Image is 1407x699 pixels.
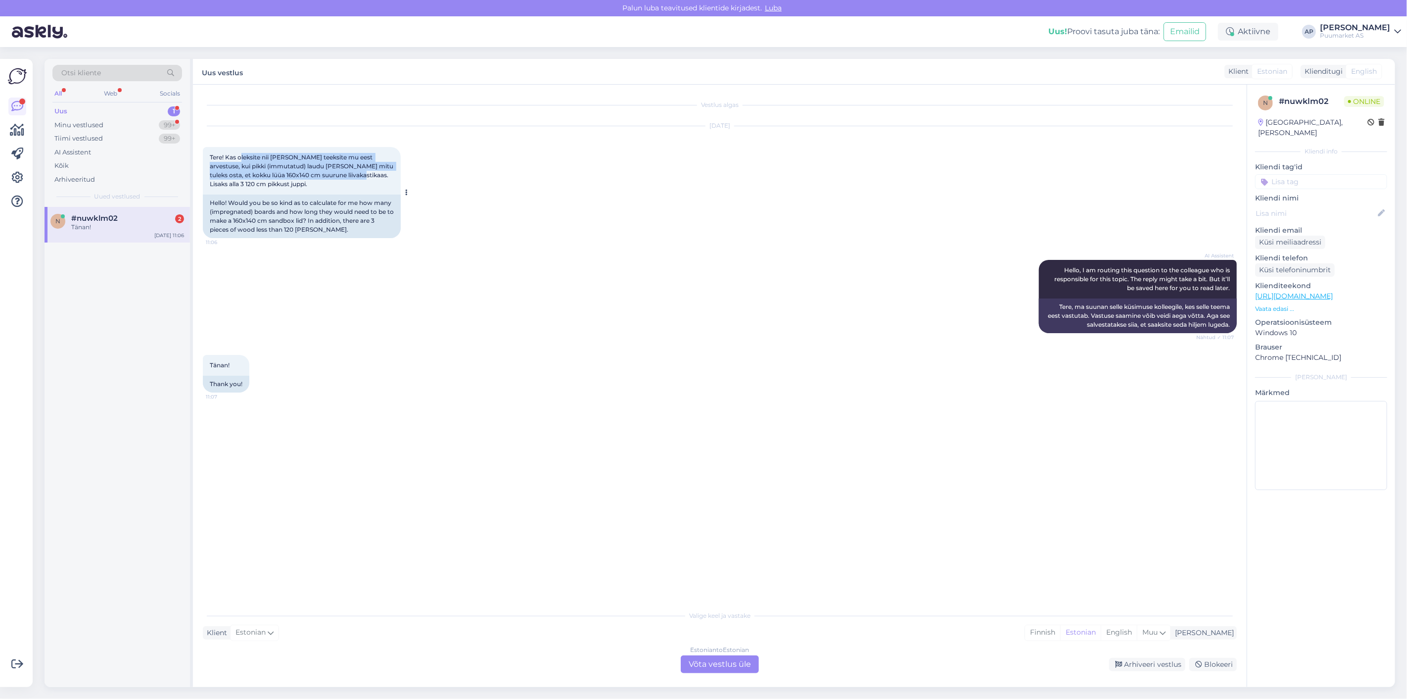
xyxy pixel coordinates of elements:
span: Luba [762,3,785,12]
div: Finnish [1025,625,1060,640]
span: 11:07 [206,393,243,400]
span: Muu [1142,628,1158,637]
p: Vaata edasi ... [1255,304,1387,313]
span: Otsi kliente [61,68,101,78]
div: Klienditugi [1301,66,1343,77]
b: Uus! [1048,27,1067,36]
div: Hello! Would you be so kind as to calculate for me how many (impregnated) boards and how long the... [203,195,401,238]
a: [PERSON_NAME]Puumarket AS [1320,24,1401,40]
div: English [1101,625,1137,640]
span: Nähtud ✓ 11:07 [1196,334,1234,341]
p: Kliendi telefon [1255,253,1387,263]
span: #nuwklm02 [71,214,118,223]
div: Uus [54,106,67,116]
div: Estonian [1060,625,1101,640]
input: Lisa tag [1255,174,1387,189]
div: Võta vestlus üle [681,655,759,673]
div: Tiimi vestlused [54,134,103,144]
div: [PERSON_NAME] [1171,628,1234,638]
div: Tere, ma suunan selle küsimuse kolleegile, kes selle teema eest vastutab. Vastuse saamine võib ve... [1039,299,1237,333]
span: Uued vestlused [94,192,141,201]
span: Estonian [1257,66,1287,77]
div: Kõik [54,161,69,171]
p: Windows 10 [1255,328,1387,338]
div: Vestlus algas [203,100,1237,109]
span: n [55,217,60,225]
p: Kliendi nimi [1255,193,1387,203]
span: Tänan! [210,361,230,369]
div: AI Assistent [54,148,91,157]
div: All [52,87,64,100]
div: Arhiveeri vestlus [1109,658,1185,671]
span: Estonian [235,627,266,638]
div: Küsi meiliaadressi [1255,236,1325,249]
div: Tänan! [71,223,184,232]
div: 99+ [159,120,180,130]
div: Klient [1224,66,1249,77]
div: Estonian to Estonian [691,646,750,654]
div: Minu vestlused [54,120,103,130]
div: AP [1302,25,1316,39]
div: Valige keel ja vastake [203,611,1237,620]
p: Märkmed [1255,388,1387,398]
div: [PERSON_NAME] [1320,24,1390,32]
p: Kliendi email [1255,225,1387,236]
img: Askly Logo [8,67,27,86]
button: Emailid [1164,22,1206,41]
div: [DATE] [203,121,1237,130]
div: # nuwklm02 [1279,96,1344,107]
span: AI Assistent [1197,252,1234,259]
span: n [1263,99,1268,106]
div: Arhiveeritud [54,175,95,185]
div: Proovi tasuta juba täna: [1048,26,1160,38]
div: Küsi telefoninumbrit [1255,263,1335,277]
div: [PERSON_NAME] [1255,373,1387,382]
a: [URL][DOMAIN_NAME] [1255,292,1333,300]
p: Kliendi tag'id [1255,162,1387,172]
span: English [1351,66,1377,77]
div: 1 [168,106,180,116]
div: Aktiivne [1218,23,1278,41]
div: [GEOGRAPHIC_DATA], [PERSON_NAME] [1258,117,1367,138]
span: Online [1344,96,1384,107]
div: 99+ [159,134,180,144]
div: 2 [175,214,184,223]
div: Thank you! [203,376,249,393]
span: 11:06 [206,239,243,246]
p: Brauser [1255,342,1387,352]
label: Uus vestlus [202,65,243,78]
div: Blokeeri [1189,658,1237,671]
p: Chrome [TECHNICAL_ID] [1255,352,1387,363]
input: Lisa nimi [1256,208,1376,219]
p: Klienditeekond [1255,281,1387,291]
div: Puumarket AS [1320,32,1390,40]
div: [DATE] 11:06 [154,232,184,239]
span: Hello, I am routing this question to the colleague who is responsible for this topic. The reply m... [1054,266,1231,292]
div: Kliendi info [1255,147,1387,156]
div: Socials [158,87,182,100]
p: Operatsioonisüsteem [1255,317,1387,328]
span: Tere! Kas oleksite nii [PERSON_NAME] teeksite mu eest arvestuse, kui pikki (immutatud) laudu [PER... [210,153,395,188]
div: Web [102,87,120,100]
div: Klient [203,628,227,638]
